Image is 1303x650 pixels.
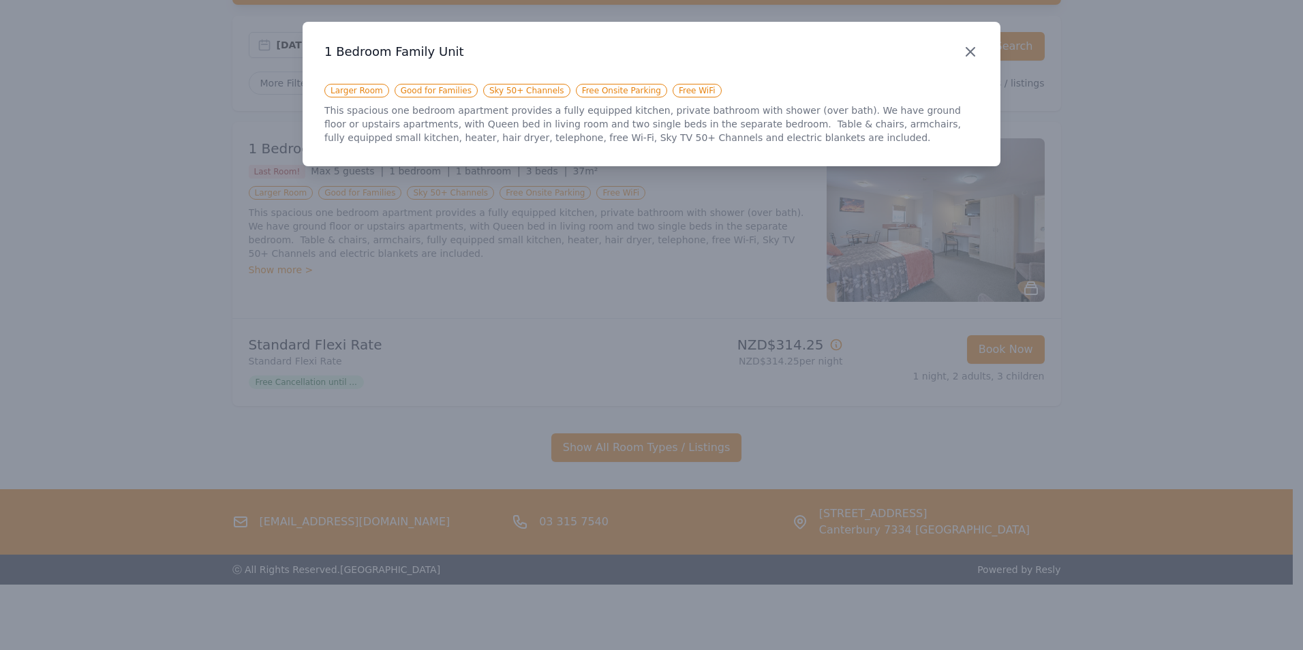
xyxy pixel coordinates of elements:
[324,44,979,60] h3: 1 Bedroom Family Unit
[395,84,478,97] span: Good for Families
[576,84,667,97] span: Free Onsite Parking
[324,84,389,97] span: Larger Room
[324,104,979,144] p: This spacious one bedroom apartment provides a fully equipped kitchen, private bathroom with show...
[483,84,570,97] span: Sky 50+ Channels
[673,84,722,97] span: Free WiFi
